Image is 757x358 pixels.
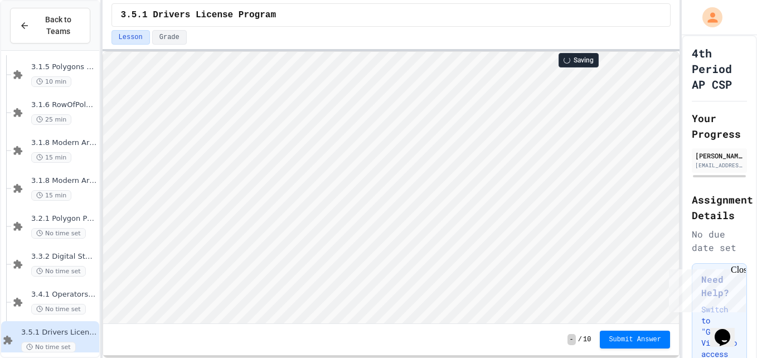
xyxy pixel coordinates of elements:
span: 15 min [31,152,71,163]
span: Back to Teams [36,14,81,37]
span: 10 min [31,76,71,87]
span: 15 min [31,190,71,201]
span: 3.1.8 Modern Art with Polygons Exploring Motion Angles and Turning Part 2 [31,176,97,186]
h1: 4th Period AP CSP [692,45,747,92]
span: 3.1.8 Modern Art with Polygons Exploring Motion Part 1 [31,138,97,148]
div: Chat with us now!Close [4,4,77,71]
span: Saving [574,56,594,65]
span: 3.5.1 Drivers License Program [21,328,97,337]
span: No time set [31,228,86,239]
span: / [578,335,582,344]
span: 3.3.2 Digital StoryTelling Programming Assessment [31,252,97,262]
span: No time set [21,342,76,352]
span: 25 min [31,114,71,125]
h2: Assignment Details [692,192,747,223]
button: Back to Teams [10,8,90,43]
button: Lesson [111,30,150,45]
span: 10 [583,335,591,344]
button: Submit Answer [600,331,670,349]
span: Submit Answer [609,335,661,344]
span: No time set [31,266,86,277]
span: 3.5.1 Drivers License Program [121,8,276,22]
button: Grade [152,30,187,45]
iframe: chat widget [710,313,746,347]
span: - [567,334,576,345]
iframe: chat widget [664,265,746,312]
div: My Account [691,4,725,30]
span: 3.2.1 Polygon Problem Solving Assignment [31,214,97,224]
h2: Your Progress [692,110,747,142]
div: No due date set [692,228,747,254]
span: 3.1.5 Polygons and Variables [31,62,97,72]
span: No time set [31,304,86,315]
span: 3.1.6 RowOfPolygonsProgramming [31,100,97,110]
div: [EMAIL_ADDRESS][DOMAIN_NAME] [695,161,744,170]
div: [PERSON_NAME] [695,151,744,161]
iframe: Snap! Programming Environment [103,52,679,323]
span: 3.4.1 Operators Porgram [31,290,97,299]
